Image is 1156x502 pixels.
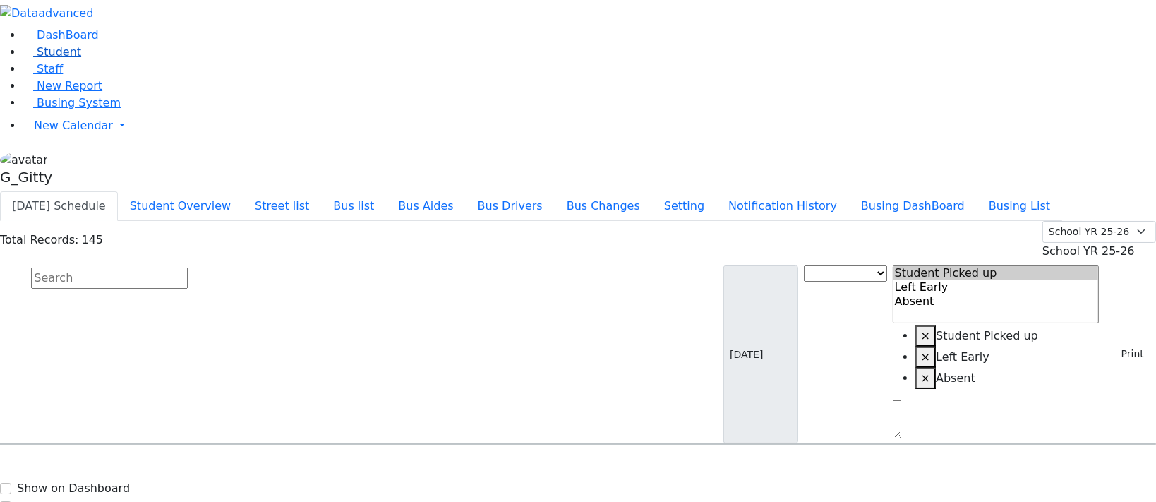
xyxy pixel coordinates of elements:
button: Bus Aides [386,191,465,221]
li: Absent [915,368,1100,389]
option: Absent [893,294,1099,309]
label: Show on Dashboard [17,480,130,497]
span: New Calendar [34,119,113,132]
button: Remove item [915,325,936,347]
a: DashBoard [23,28,99,42]
input: Search [31,268,188,289]
span: Busing System [37,96,121,109]
select: Default select example [1042,221,1156,243]
span: DashBoard [37,28,99,42]
a: Busing System [23,96,121,109]
button: Street list [243,191,321,221]
button: Busing DashBoard [849,191,977,221]
span: Absent [936,371,975,385]
textarea: Search [893,400,901,438]
button: Bus Changes [555,191,652,221]
span: Student [37,45,81,59]
button: Busing List [977,191,1062,221]
a: New Calendar [23,112,1156,140]
option: Student Picked up [893,266,1099,280]
option: Left Early [893,280,1099,294]
span: × [921,371,930,385]
span: School YR 25-26 [1042,244,1135,258]
a: New Report [23,79,102,92]
button: Remove item [915,368,936,389]
button: Bus Drivers [466,191,555,221]
button: Student Overview [118,191,243,221]
span: Staff [37,62,63,76]
span: Left Early [936,350,989,364]
button: Print [1104,343,1150,365]
li: Left Early [915,347,1100,368]
span: × [921,350,930,364]
span: Student Picked up [936,329,1038,342]
span: × [921,329,930,342]
button: Notification History [716,191,849,221]
a: Student [23,45,81,59]
button: Remove item [915,347,936,368]
li: Student Picked up [915,325,1100,347]
a: Staff [23,62,63,76]
button: Bus list [321,191,386,221]
span: 145 [81,233,103,246]
button: Setting [652,191,716,221]
span: New Report [37,79,102,92]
